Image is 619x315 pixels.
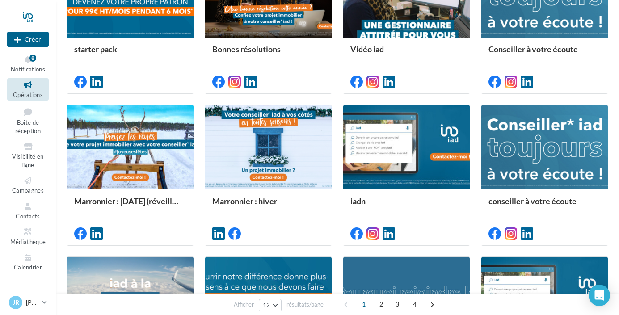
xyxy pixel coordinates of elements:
[7,251,49,273] a: Calendrier
[488,197,601,214] div: conseiller à votre écoute
[74,45,186,63] div: starter pack
[13,91,43,98] span: Opérations
[7,53,49,75] button: Notifications 8
[7,78,49,100] a: Opérations
[589,285,610,306] div: Open Intercom Messenger
[11,66,45,73] span: Notifications
[7,32,49,47] button: Créer
[259,299,282,311] button: 12
[12,187,44,194] span: Campagnes
[357,297,371,311] span: 1
[374,297,388,311] span: 2
[350,197,463,214] div: iadn
[16,213,40,220] span: Contacts
[7,174,49,196] a: Campagnes
[286,300,324,309] span: résultats/page
[488,45,601,63] div: Conseiller à votre écoute
[15,119,41,134] span: Boîte de réception
[350,45,463,63] div: Vidéo iad
[7,294,49,311] a: Jr [PERSON_NAME]
[29,55,36,62] div: 8
[7,104,49,137] a: Boîte de réception
[13,298,19,307] span: Jr
[234,300,254,309] span: Afficher
[12,153,43,168] span: Visibilité en ligne
[7,200,49,222] a: Contacts
[7,140,49,170] a: Visibilité en ligne
[7,32,49,47] div: Nouvelle campagne
[7,225,49,247] a: Médiathèque
[26,298,38,307] p: [PERSON_NAME]
[408,297,422,311] span: 4
[74,197,186,214] div: Marronnier : [DATE] (réveillon)
[263,302,270,309] span: 12
[212,45,324,63] div: Bonnes résolutions
[14,264,42,271] span: Calendrier
[212,197,324,214] div: Marronnier : hiver
[390,297,404,311] span: 3
[10,238,46,245] span: Médiathèque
